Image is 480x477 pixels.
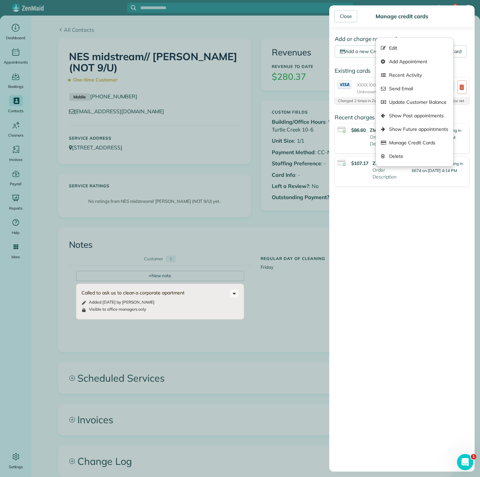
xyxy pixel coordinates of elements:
[335,45,400,57] a: Add a new Credit Card
[335,36,469,42] h4: Add or charge new card
[376,122,453,136] a: Show Future appointments
[457,454,473,470] iframe: Intercom live chat
[357,81,426,95] span: XXXX XXXX XXXX - (Expires Unknown)
[376,68,453,82] a: Recent Activity
[373,167,408,180] p: Order Description
[334,10,357,22] div: Close
[410,128,461,140] small: Charged Visa card ending in 6674 on [DATE] 2:31 PM
[335,68,469,74] h4: Existing cards
[82,289,230,296] div: Called to ask us to clean a corporate apartment
[376,55,453,68] a: Add Appointment
[370,127,407,134] strong: ZM1758310275
[89,300,155,305] time: Added [DATE] by [PERSON_NAME]
[338,99,425,103] div: Charged 2 times in ZenMaid - Last charge:
[338,160,346,166] img: icon_credit_card_success-27c2c4fc500a7f1a58a13ef14842cb958d03041fefb464fd2e53c949a5770e83.png
[412,161,463,173] small: Charged Visa card ending in 6674 on [DATE] 4:14 PM
[373,160,408,167] strong: ZM1757366094
[370,134,407,147] p: Order Description
[89,307,146,312] div: Visible to office managers only
[374,13,430,20] div: Manage credit cards
[376,82,453,95] a: Send Email
[376,41,453,55] a: Edit
[335,114,469,120] h4: Recent charges
[376,95,453,109] a: Update Customer Balance
[376,136,453,149] a: Manage Credit Cards
[376,109,453,122] a: Show Past appointments
[471,454,476,459] span: 1
[351,160,368,166] strong: $107.17
[338,127,346,133] img: icon_credit_card_success-27c2c4fc500a7f1a58a13ef14842cb958d03041fefb464fd2e53c949a5770e83.png
[376,149,453,163] a: Delete
[351,127,366,133] strong: $86.60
